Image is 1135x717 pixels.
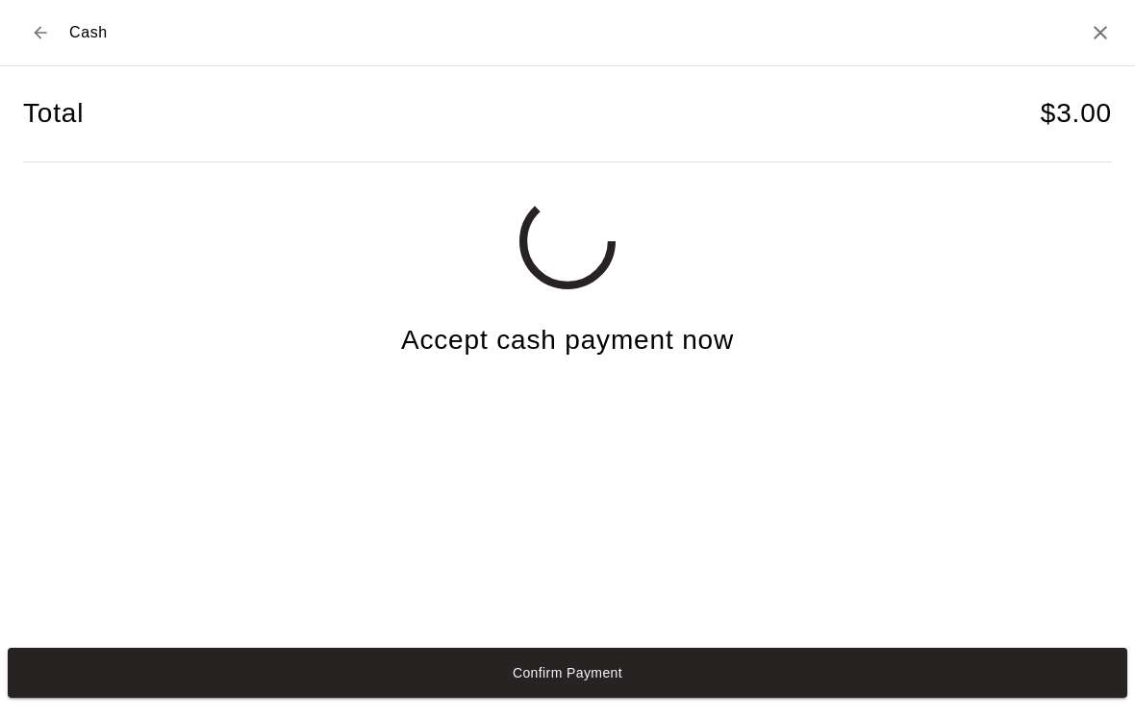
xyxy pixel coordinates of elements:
h4: Total [23,97,84,131]
h4: $ 3.00 [1041,97,1112,131]
button: Close [1089,21,1112,44]
button: Confirm Payment [8,648,1127,698]
h4: Accept cash payment now [401,324,734,358]
button: Back to checkout [23,15,58,50]
div: Cash [23,15,108,50]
